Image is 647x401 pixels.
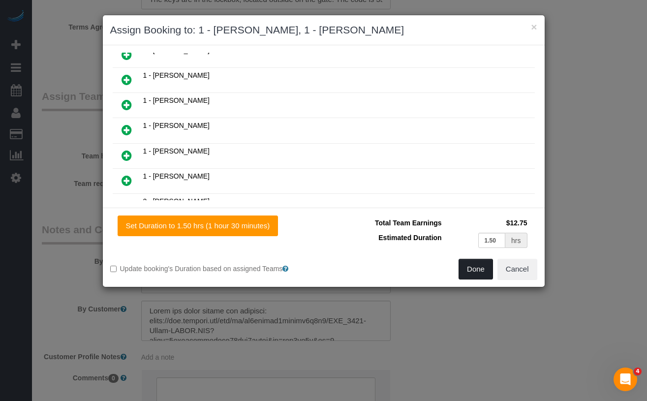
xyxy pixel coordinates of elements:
input: Update booking's Duration based on assigned Teams [110,266,117,272]
span: 4 [634,368,642,375]
td: $12.75 [444,216,530,230]
div: hrs [505,233,527,248]
button: × [531,22,537,32]
span: 1 - [PERSON_NAME] [143,122,210,129]
span: 1 - [PERSON_NAME] [143,71,210,79]
td: Total Team Earnings [331,216,444,230]
h3: Assign Booking to: 1 - [PERSON_NAME], 1 - [PERSON_NAME] [110,23,537,37]
button: Cancel [497,259,537,279]
span: 1 - [PERSON_NAME] [143,147,210,155]
span: 1 - [PERSON_NAME] [143,172,210,180]
span: 1 - [PERSON_NAME] [143,96,210,104]
button: Set Duration to 1.50 hrs (1 hour 30 minutes) [118,216,278,236]
iframe: Intercom live chat [614,368,637,391]
button: Done [459,259,493,279]
span: 2 - [PERSON_NAME] [143,197,210,205]
label: Update booking's Duration based on assigned Teams [110,264,316,274]
span: 1 - [PERSON_NAME] [143,46,210,54]
span: Estimated Duration [378,234,441,242]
